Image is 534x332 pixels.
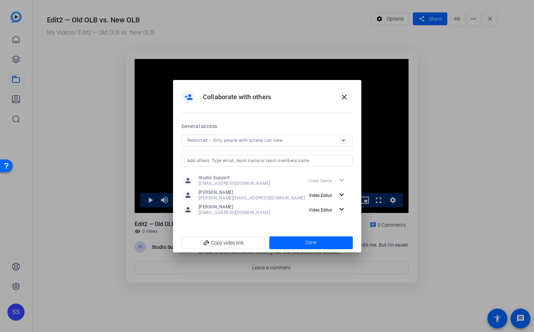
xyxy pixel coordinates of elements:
mat-icon: expand_more [337,205,346,214]
button: Video Editor [306,189,352,202]
mat-icon: person [183,175,193,186]
mat-icon: person [183,204,193,215]
mat-icon: person_add [184,93,193,101]
span: Video Editor [309,208,332,213]
mat-icon: person [183,190,193,200]
button: Video Editor [306,203,352,216]
span: Restricted – Only people with access can view [187,138,283,143]
span: Video Editor [309,193,332,198]
button: Done [269,236,353,249]
span: Studio Support [199,175,270,181]
button: Copy video link [182,236,265,249]
span: Done [305,239,317,246]
span: Copy video link [187,236,259,250]
input: Add others: Type email, team name or team members name [187,156,347,165]
span: [PERSON_NAME] [199,204,270,210]
mat-icon: add_link [201,237,213,249]
mat-icon: expand_more [337,191,346,199]
mat-icon: close [340,93,349,101]
span: [PERSON_NAME][EMAIL_ADDRESS][DOMAIN_NAME] [199,195,305,201]
span: [EMAIL_ADDRESS][DOMAIN_NAME] [199,210,270,215]
h2: General access [182,122,217,130]
h1: Collaborate with others [203,93,271,101]
span: [EMAIL_ADDRESS][DOMAIN_NAME] [199,181,270,186]
span: [PERSON_NAME] [199,189,305,195]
